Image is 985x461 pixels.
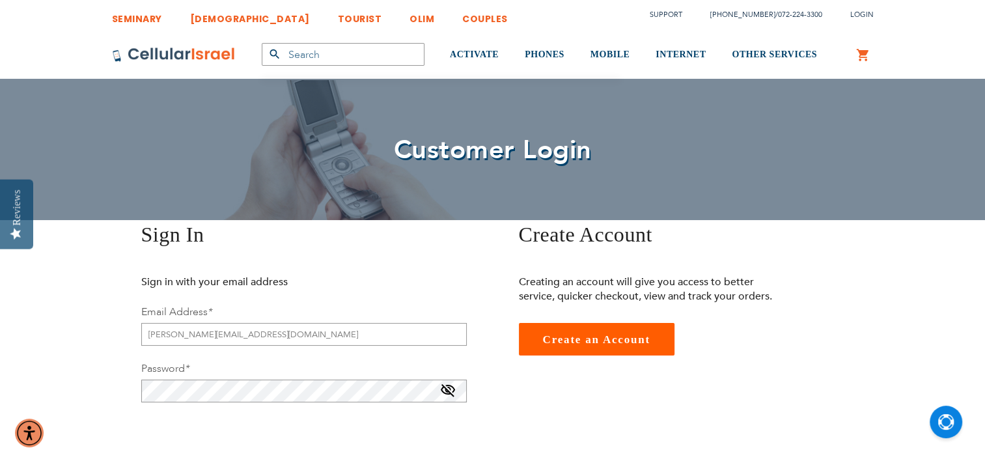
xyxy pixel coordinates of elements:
[409,3,434,27] a: OLIM
[710,10,775,20] a: [PHONE_NUMBER]
[519,275,783,303] p: Creating an account will give you access to better service, quicker checkout, view and track your...
[112,47,236,63] img: Cellular Israel Logo
[462,3,508,27] a: COUPLES
[732,49,817,59] span: OTHER SERVICES
[650,10,682,20] a: Support
[141,323,467,346] input: Email
[778,10,822,20] a: 072-224-3300
[850,10,874,20] span: Login
[519,323,674,356] a: Create an Account
[11,189,23,225] div: Reviews
[656,49,706,59] span: INTERNET
[262,43,424,66] input: Search
[590,31,630,79] a: MOBILE
[190,3,310,27] a: [DEMOGRAPHIC_DATA]
[656,31,706,79] a: INTERNET
[141,361,189,376] label: Password
[15,419,44,447] div: Accessibility Menu
[450,31,499,79] a: ACTIVATE
[112,3,162,27] a: SEMINARY
[543,333,650,346] span: Create an Account
[450,49,499,59] span: ACTIVATE
[525,49,564,59] span: PHONES
[732,31,817,79] a: OTHER SERVICES
[338,3,382,27] a: TOURIST
[697,5,822,24] li: /
[141,223,204,246] span: Sign In
[141,275,405,289] p: Sign in with your email address
[394,132,592,168] span: Customer Login
[141,305,212,319] label: Email Address
[590,49,630,59] span: MOBILE
[519,223,652,246] span: Create Account
[525,31,564,79] a: PHONES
